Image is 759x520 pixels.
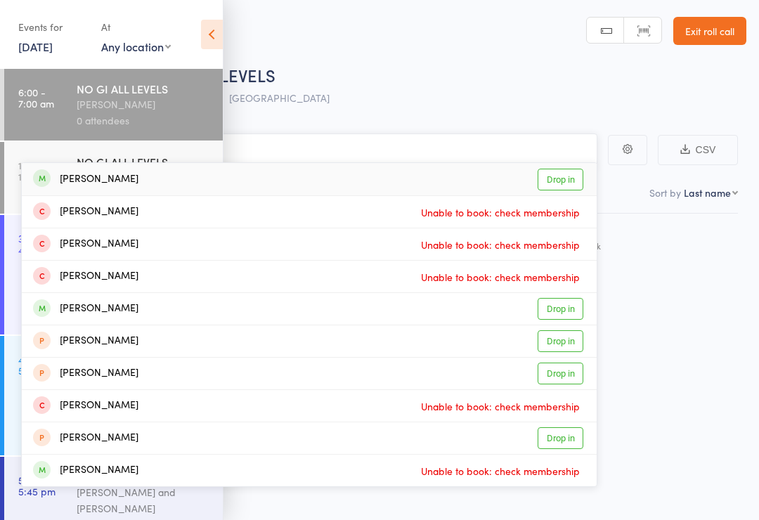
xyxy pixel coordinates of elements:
[518,220,738,257] div: Style
[229,91,330,105] span: [GEOGRAPHIC_DATA]
[18,474,56,497] time: 5:00 - 5:45 pm
[18,86,54,109] time: 6:00 - 7:00 am
[33,398,138,414] div: [PERSON_NAME]
[417,202,583,223] span: Unable to book: check membership
[33,268,138,285] div: [PERSON_NAME]
[33,204,138,220] div: [PERSON_NAME]
[538,427,583,449] a: Drop in
[4,142,223,214] a: 11:30 -12:30 pmNO GI ALL LEVELS[PERSON_NAME]0 attendees
[658,135,738,165] button: CSV
[33,171,138,188] div: [PERSON_NAME]
[4,215,223,334] a: 3:40 -4:20 pmKIDS -2 SHARKS BEGINNER[PERSON_NAME] [PERSON_NAME] and [PERSON_NAME]1 attendee
[18,233,55,255] time: 3:40 - 4:20 pm
[538,363,583,384] a: Drop in
[4,336,223,455] a: 4:20 -5:00 pmKIDS 2 - SHARKS ADVANCED[PERSON_NAME] [PERSON_NAME] and [PERSON_NAME]0 attendees
[77,81,211,96] div: NO GI ALL LEVELS
[684,186,731,200] div: Last name
[33,365,138,382] div: [PERSON_NAME]
[18,160,58,182] time: 11:30 - 12:30 pm
[18,15,87,39] div: Events for
[77,154,211,169] div: NO GI ALL LEVELS
[524,241,732,250] div: Current / Next Rank
[21,134,597,166] input: Search by name
[33,430,138,446] div: [PERSON_NAME]
[4,69,223,141] a: 6:00 -7:00 amNO GI ALL LEVELS[PERSON_NAME]0 attendees
[417,266,583,287] span: Unable to book: check membership
[417,396,583,417] span: Unable to book: check membership
[101,15,171,39] div: At
[18,353,56,376] time: 4:20 - 5:00 pm
[538,169,583,190] a: Drop in
[538,330,583,352] a: Drop in
[77,96,211,112] div: [PERSON_NAME]
[33,333,138,349] div: [PERSON_NAME]
[673,17,746,45] a: Exit roll call
[417,460,583,481] span: Unable to book: check membership
[33,462,138,479] div: [PERSON_NAME]
[417,234,583,255] span: Unable to book: check membership
[77,112,211,129] div: 0 attendees
[538,298,583,320] a: Drop in
[33,301,138,317] div: [PERSON_NAME]
[649,186,681,200] label: Sort by
[33,236,138,252] div: [PERSON_NAME]
[18,39,53,54] a: [DATE]
[101,39,171,54] div: Any location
